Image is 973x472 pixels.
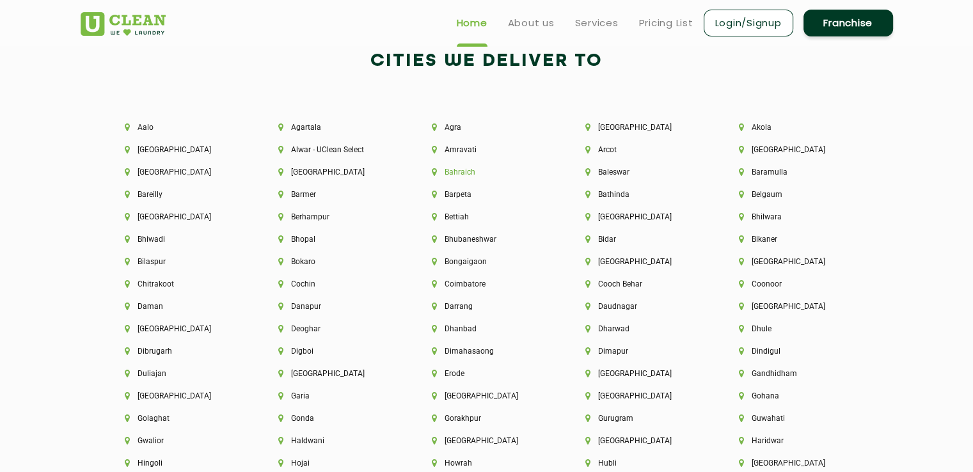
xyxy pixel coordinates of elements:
li: Akola [739,123,849,132]
li: Dhanbad [432,324,542,333]
li: Agartala [278,123,388,132]
li: Daudnagar [585,302,695,311]
li: Garia [278,391,388,400]
a: Login/Signup [704,10,793,36]
li: [GEOGRAPHIC_DATA] [432,391,542,400]
li: [GEOGRAPHIC_DATA] [278,369,388,378]
li: Bokaro [278,257,388,266]
li: Coimbatore [432,279,542,288]
li: Bahraich [432,168,542,177]
li: Duliajan [125,369,235,378]
li: Amravati [432,145,542,154]
img: UClean Laundry and Dry Cleaning [81,12,166,36]
li: Bidar [585,235,695,244]
li: [GEOGRAPHIC_DATA] [585,391,695,400]
li: Daman [125,302,235,311]
li: Gurugram [585,414,695,423]
li: Dhule [739,324,849,333]
li: Cooch Behar [585,279,695,288]
li: Dindigul [739,347,849,356]
a: Services [575,15,619,31]
li: [GEOGRAPHIC_DATA] [125,145,235,154]
li: [GEOGRAPHIC_DATA] [432,436,542,445]
li: Bhopal [278,235,388,244]
li: Bathinda [585,190,695,199]
li: Alwar - UClean Select [278,145,388,154]
li: [GEOGRAPHIC_DATA] [585,212,695,221]
li: Belgaum [739,190,849,199]
li: [GEOGRAPHIC_DATA] [739,302,849,311]
h2: Cities We Deliver to [81,46,893,77]
a: Franchise [803,10,893,36]
li: [GEOGRAPHIC_DATA] [739,145,849,154]
li: [GEOGRAPHIC_DATA] [278,168,388,177]
li: [GEOGRAPHIC_DATA] [125,212,235,221]
li: Gonda [278,414,388,423]
li: Darrang [432,302,542,311]
li: Haldwani [278,436,388,445]
li: Coonoor [739,279,849,288]
li: [GEOGRAPHIC_DATA] [739,459,849,468]
li: Hubli [585,459,695,468]
li: Digboi [278,347,388,356]
li: Gwalior [125,436,235,445]
li: Howrah [432,459,542,468]
li: Bhubaneshwar [432,235,542,244]
a: Home [457,15,487,31]
li: Deoghar [278,324,388,333]
li: [GEOGRAPHIC_DATA] [585,257,695,266]
li: [GEOGRAPHIC_DATA] [585,436,695,445]
li: Bongaigaon [432,257,542,266]
a: Pricing List [639,15,693,31]
li: Bareilly [125,190,235,199]
li: Chitrakoot [125,279,235,288]
li: Agra [432,123,542,132]
li: Dibrugarh [125,347,235,356]
li: Golaghat [125,414,235,423]
li: Arcot [585,145,695,154]
li: Barpeta [432,190,542,199]
li: Baleswar [585,168,695,177]
li: Cochin [278,279,388,288]
li: Bikaner [739,235,849,244]
li: Gorakhpur [432,414,542,423]
li: [GEOGRAPHIC_DATA] [125,168,235,177]
li: Gohana [739,391,849,400]
li: Dharwad [585,324,695,333]
li: Dimapur [585,347,695,356]
li: Bettiah [432,212,542,221]
li: [GEOGRAPHIC_DATA] [585,123,695,132]
li: Baramulla [739,168,849,177]
li: Hingoli [125,459,235,468]
li: [GEOGRAPHIC_DATA] [125,391,235,400]
li: Barmer [278,190,388,199]
li: [GEOGRAPHIC_DATA] [739,257,849,266]
li: Dimahasaong [432,347,542,356]
li: Bhilwara [739,212,849,221]
a: About us [508,15,555,31]
li: Guwahati [739,414,849,423]
li: Hojai [278,459,388,468]
li: Bilaspur [125,257,235,266]
li: Haridwar [739,436,849,445]
li: Bhiwadi [125,235,235,244]
li: [GEOGRAPHIC_DATA] [125,324,235,333]
li: Danapur [278,302,388,311]
li: [GEOGRAPHIC_DATA] [585,369,695,378]
li: Berhampur [278,212,388,221]
li: Aalo [125,123,235,132]
li: Gandhidham [739,369,849,378]
li: Erode [432,369,542,378]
